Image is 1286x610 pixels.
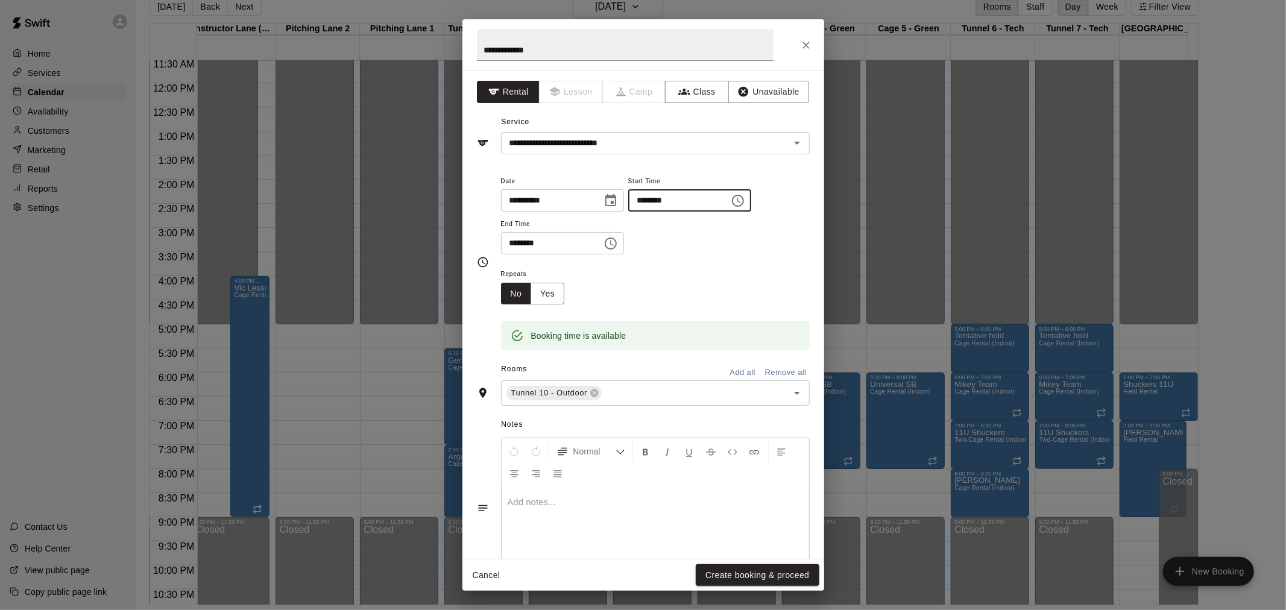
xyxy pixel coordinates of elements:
button: No [501,283,532,305]
button: Center Align [504,462,525,484]
button: Yes [531,283,564,305]
button: Insert Link [744,441,764,462]
button: Format Italics [657,441,678,462]
div: Tunnel 10 - Outdoor [506,386,602,400]
button: Insert Code [722,441,743,462]
button: Open [789,134,805,151]
button: Left Align [771,441,792,462]
span: Normal [573,445,616,457]
span: Service [501,118,529,126]
button: Create booking & proceed [696,564,819,586]
button: Choose time, selected time is 5:00 PM [726,189,750,213]
span: Camps can only be created in the Services page [603,81,666,103]
div: Booking time is available [531,325,626,347]
button: Undo [504,441,525,462]
span: Rooms [501,365,527,373]
button: Format Underline [679,441,699,462]
svg: Timing [477,256,489,268]
span: Lessons must be created in the Services page first [540,81,603,103]
button: Format Strikethrough [701,441,721,462]
button: Unavailable [728,81,809,103]
button: Formatting Options [552,441,630,462]
button: Add all [723,363,762,382]
span: Start Time [628,174,751,190]
svg: Service [477,137,489,149]
span: Tunnel 10 - Outdoor [506,387,593,399]
button: Remove all [762,363,810,382]
span: Repeats [501,266,575,283]
button: Choose date, selected date is Oct 16, 2025 [599,189,623,213]
svg: Notes [477,502,489,514]
button: Redo [526,441,546,462]
button: Cancel [467,564,506,586]
button: Close [795,34,817,56]
span: Date [501,174,624,190]
button: Class [665,81,728,103]
button: Justify Align [547,462,568,484]
span: End Time [501,216,624,233]
button: Format Bold [635,441,656,462]
button: Choose time, selected time is 5:30 PM [599,231,623,256]
svg: Rooms [477,387,489,399]
span: Notes [501,415,809,435]
button: Right Align [526,462,546,484]
div: outlined button group [501,283,565,305]
button: Rental [477,81,540,103]
button: Open [789,385,805,401]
